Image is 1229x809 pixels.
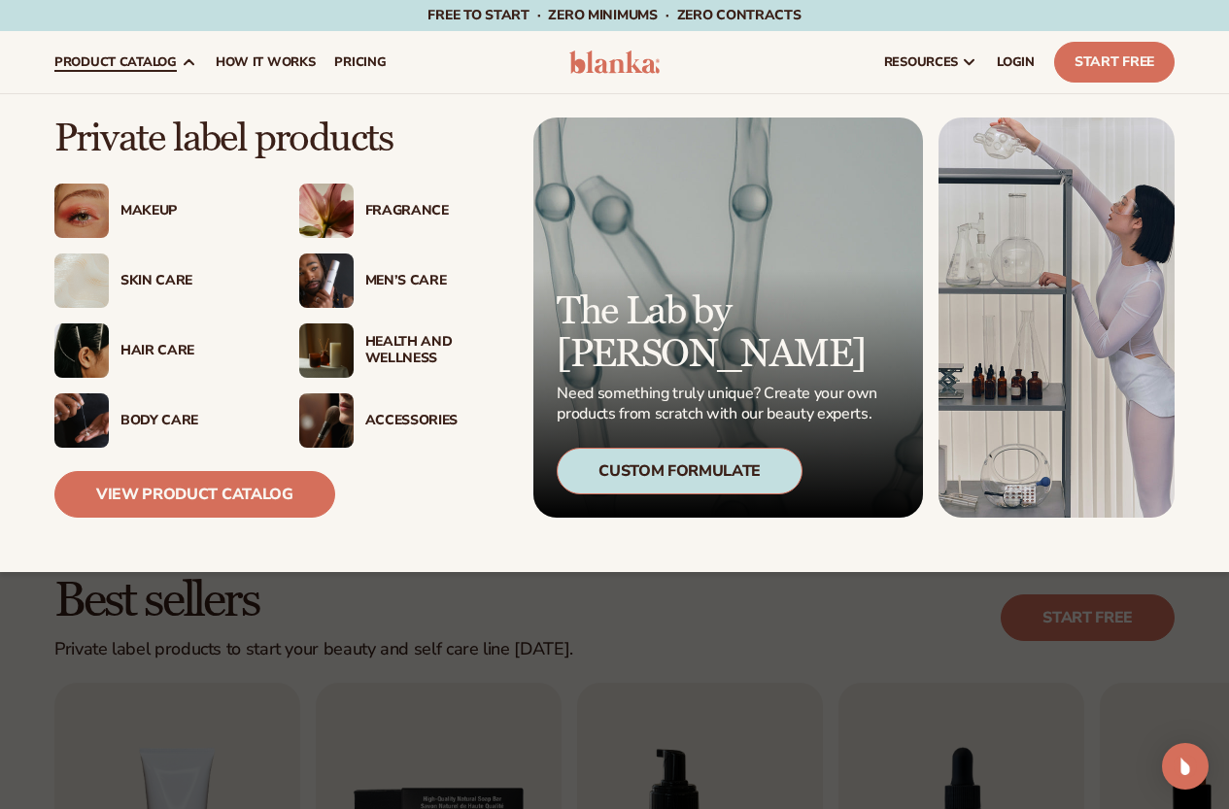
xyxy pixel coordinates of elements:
[299,323,354,378] img: Candles and incense on table.
[120,413,260,429] div: Body Care
[365,334,505,367] div: Health And Wellness
[206,31,325,93] a: How It Works
[54,184,109,238] img: Female with glitter eye makeup.
[299,253,354,308] img: Male holding moisturizer bottle.
[365,273,505,289] div: Men’s Care
[365,203,505,219] div: Fragrance
[557,448,802,494] div: Custom Formulate
[120,343,260,359] div: Hair Care
[54,253,260,308] a: Cream moisturizer swatch. Skin Care
[874,31,987,93] a: resources
[299,393,505,448] a: Female with makeup brush. Accessories
[54,323,260,378] a: Female hair pulled back with clips. Hair Care
[334,54,386,70] span: pricing
[365,413,505,429] div: Accessories
[324,31,395,93] a: pricing
[1054,42,1175,83] a: Start Free
[54,393,260,448] a: Male hand applying moisturizer. Body Care
[427,6,801,24] span: Free to start · ZERO minimums · ZERO contracts
[120,273,260,289] div: Skin Care
[54,118,504,160] p: Private label products
[54,184,260,238] a: Female with glitter eye makeup. Makeup
[216,54,316,70] span: How It Works
[533,118,923,518] a: Microscopic product formula. The Lab by [PERSON_NAME] Need something truly unique? Create your ow...
[884,54,958,70] span: resources
[299,393,354,448] img: Female with makeup brush.
[997,54,1035,70] span: LOGIN
[120,203,260,219] div: Makeup
[54,253,109,308] img: Cream moisturizer swatch.
[54,323,109,378] img: Female hair pulled back with clips.
[569,51,661,74] img: logo
[299,184,354,238] img: Pink blooming flower.
[54,54,177,70] span: product catalog
[1162,743,1209,790] div: Open Intercom Messenger
[557,290,883,376] p: The Lab by [PERSON_NAME]
[54,471,335,518] a: View Product Catalog
[939,118,1175,518] img: Female in lab with equipment.
[299,253,505,308] a: Male holding moisturizer bottle. Men’s Care
[987,31,1044,93] a: LOGIN
[54,393,109,448] img: Male hand applying moisturizer.
[299,323,505,378] a: Candles and incense on table. Health And Wellness
[557,384,883,424] p: Need something truly unique? Create your own products from scratch with our beauty experts.
[45,31,206,93] a: product catalog
[299,184,505,238] a: Pink blooming flower. Fragrance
